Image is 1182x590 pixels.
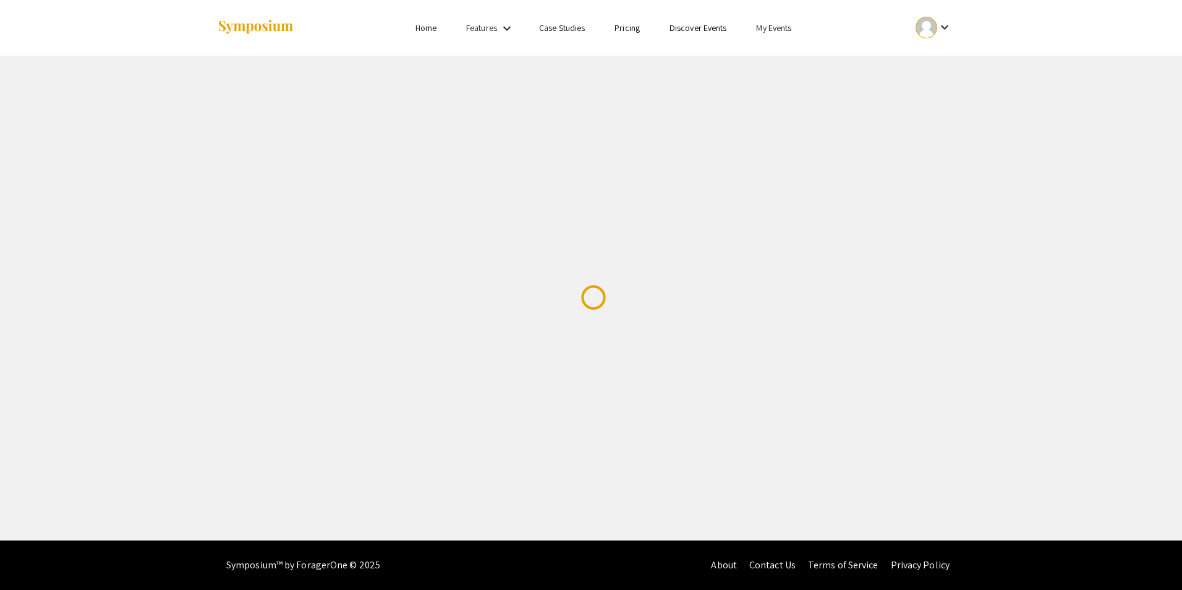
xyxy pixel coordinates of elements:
mat-icon: Expand account dropdown [937,20,952,35]
a: Contact Us [749,558,796,571]
button: Expand account dropdown [903,14,965,41]
div: Symposium™ by ForagerOne © 2025 [226,541,380,590]
a: Home [415,22,436,33]
mat-icon: Expand Features list [500,21,514,36]
a: Privacy Policy [891,558,950,571]
a: About [711,558,737,571]
a: Terms of Service [808,558,878,571]
a: Discover Events [670,22,727,33]
a: Features [466,22,497,33]
a: My Events [756,22,791,33]
a: Pricing [614,22,640,33]
a: Case Studies [539,22,585,33]
img: Symposium by ForagerOne [217,19,294,36]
